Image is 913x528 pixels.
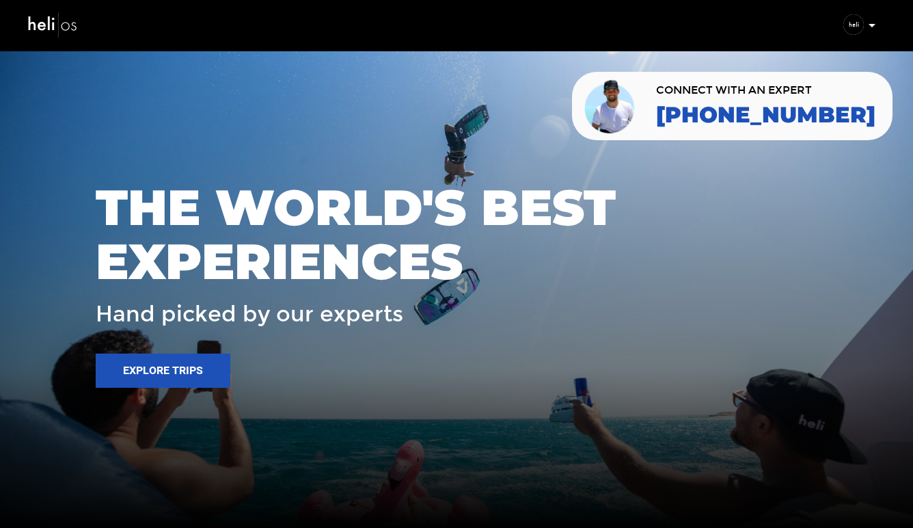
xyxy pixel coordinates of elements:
[96,302,403,326] span: Hand picked by our experts
[27,10,79,40] img: heli-logo
[656,103,875,127] a: [PHONE_NUMBER]
[96,354,230,388] button: Explore Trips
[656,85,875,96] span: CONNECT WITH AN EXPERT
[96,181,817,289] span: THE WORLD'S BEST EXPERIENCES
[582,77,639,135] img: contact our team
[843,14,864,35] img: 7b8205e9328a03c7eaaacec4a25d2b25.jpeg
